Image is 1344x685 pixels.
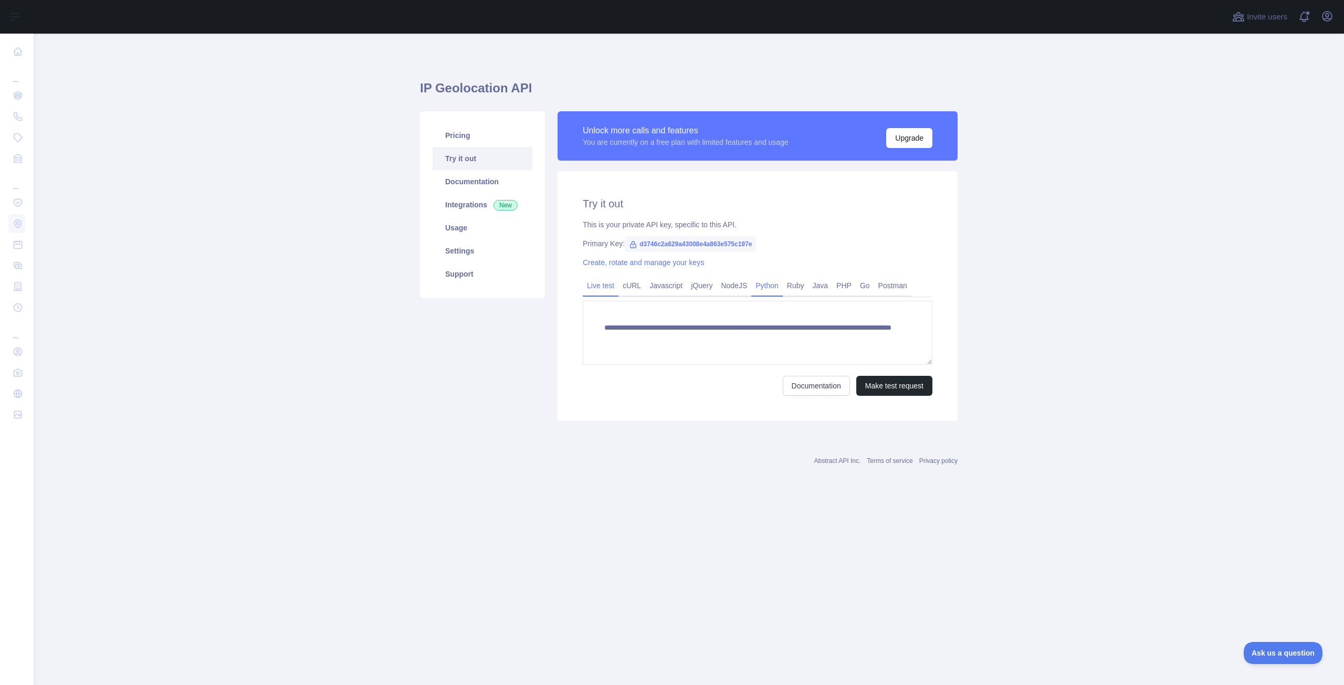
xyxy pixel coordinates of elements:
[433,124,532,147] a: Pricing
[625,236,756,252] span: d3746c2a629a43008e4a863e575c197e
[832,277,856,294] a: PHP
[874,277,911,294] a: Postman
[433,147,532,170] a: Try it out
[8,319,25,340] div: ...
[919,457,958,465] a: Privacy policy
[8,170,25,191] div: ...
[783,277,808,294] a: Ruby
[493,200,518,210] span: New
[886,128,932,148] button: Upgrade
[808,277,833,294] a: Java
[433,216,532,239] a: Usage
[1247,11,1287,23] span: Invite users
[814,457,861,465] a: Abstract API Inc.
[583,219,932,230] div: This is your private API key, specific to this API.
[856,376,932,396] button: Make test request
[433,239,532,262] a: Settings
[583,137,789,147] div: You are currently on a free plan with limited features and usage
[583,238,932,249] div: Primary Key:
[751,277,783,294] a: Python
[867,457,912,465] a: Terms of service
[645,277,687,294] a: Javascript
[583,124,789,137] div: Unlock more calls and features
[1244,642,1323,664] iframe: Toggle Customer Support
[783,376,850,396] a: Documentation
[583,196,932,211] h2: Try it out
[717,277,751,294] a: NodeJS
[618,277,645,294] a: cURL
[1230,8,1289,25] button: Invite users
[433,170,532,193] a: Documentation
[433,193,532,216] a: Integrations New
[583,258,704,267] a: Create, rotate and manage your keys
[856,277,874,294] a: Go
[687,277,717,294] a: jQuery
[433,262,532,286] a: Support
[420,80,958,105] h1: IP Geolocation API
[8,63,25,84] div: ...
[583,277,618,294] a: Live test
